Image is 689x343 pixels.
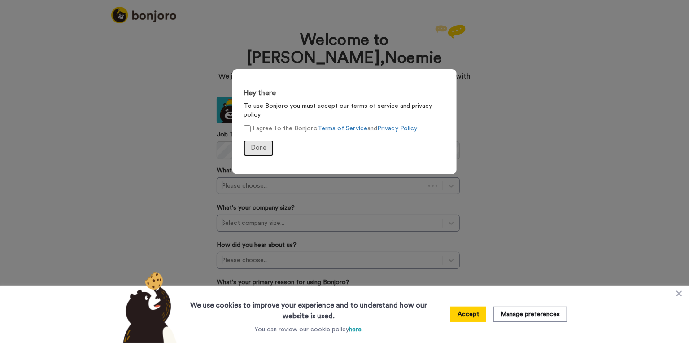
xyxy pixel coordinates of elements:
p: You can review our cookie policy . [254,325,363,334]
a: here [349,326,362,333]
a: Terms of Service [318,125,367,132]
button: Done [244,140,274,156]
p: To use Bonjoro you must accept our terms of service and privacy policy [244,101,445,119]
h3: Hey there [244,89,445,97]
h3: We use cookies to improve your experience and to understand how our website is used. [181,295,436,321]
img: bear-with-cookie.png [115,271,181,343]
a: Privacy Policy [377,125,417,132]
input: I agree to the BonjoroTerms of ServiceandPrivacy Policy [244,125,251,132]
label: I agree to the Bonjoro and [244,124,417,133]
button: Accept [450,307,486,322]
button: Manage preferences [493,307,567,322]
span: Done [251,145,266,151]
